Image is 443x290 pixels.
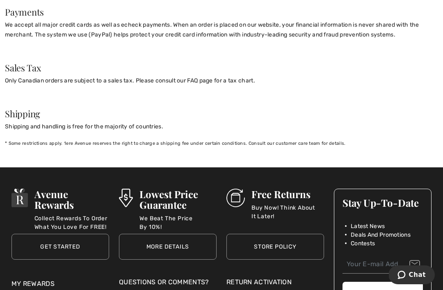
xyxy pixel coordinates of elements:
h3: Lowest Price Guarantee [139,189,217,210]
span: Latest News [351,222,385,231]
img: Lowest Price Guarantee [119,189,133,207]
span: Only Canadian orders are subject to a sales tax. Please consult our FAQ page for a tax chart. [5,77,255,84]
a: Get Started [11,234,109,260]
h3: Free Returns [251,189,324,199]
span: Deals And Promotions [351,231,411,239]
h3: Avenue Rewards [34,189,109,210]
p: Buy Now! Think About It Later! [251,203,324,220]
span: Shipping and handling is free for the majority of countries. [5,123,163,130]
a: Return Activation [226,277,324,287]
span: Sales Tax [5,62,41,74]
a: More Details [119,234,217,260]
img: Avenue Rewards [11,189,28,207]
a: Store Policy [226,234,324,260]
h3: Stay Up-To-Date [343,197,423,208]
p: Collect Rewards To Order What You Love For FREE! [34,214,109,231]
span: Payments [5,6,44,18]
span: Shipping [5,107,40,120]
span: * Some restrictions apply. 1ere Avenue reserves the right to charge a shipping fee under certain ... [5,141,346,146]
span: We accept all major credit cards as well as echeck payments. When an order is placed on our websi... [5,21,419,38]
img: Free Returns [226,189,245,207]
span: Contests [351,239,375,248]
input: Your E-mail Address [343,255,423,274]
p: We Beat The Price By 10%! [139,214,217,231]
iframe: Opens a widget where you can chat to one of our agents [389,265,435,286]
a: My Rewards [11,280,55,288]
